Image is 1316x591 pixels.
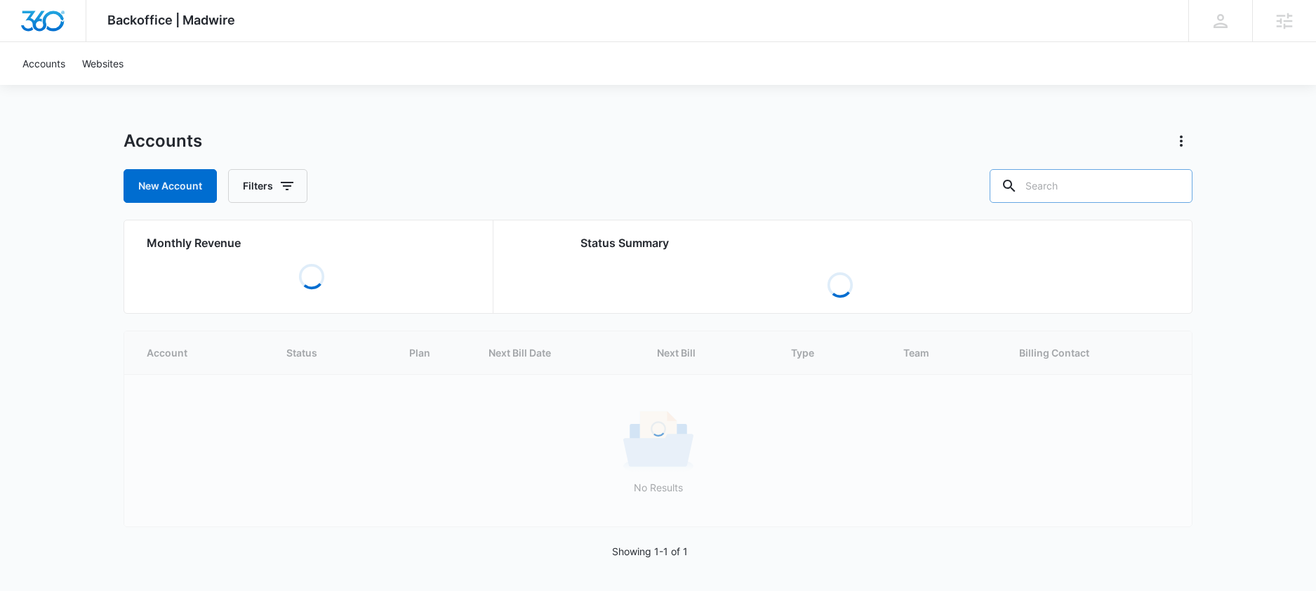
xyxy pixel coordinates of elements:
a: Accounts [14,42,74,85]
h2: Monthly Revenue [147,234,476,251]
p: Showing 1-1 of 1 [612,544,688,559]
button: Filters [228,169,307,203]
h2: Status Summary [580,234,1099,251]
button: Actions [1170,130,1192,152]
input: Search [990,169,1192,203]
a: Websites [74,42,132,85]
a: New Account [124,169,217,203]
span: Backoffice | Madwire [107,13,235,27]
h1: Accounts [124,131,202,152]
